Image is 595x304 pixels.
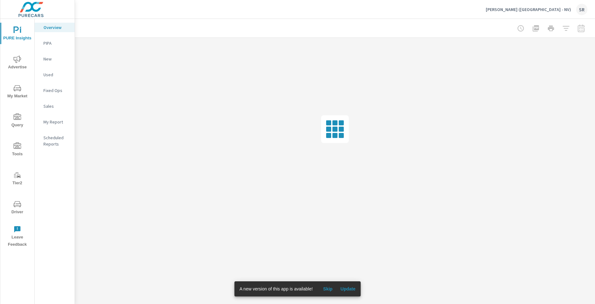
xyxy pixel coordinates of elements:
button: Skip [318,284,338,294]
p: PIPA [43,40,70,46]
span: Update [340,286,355,292]
div: New [35,54,75,64]
div: Used [35,70,75,79]
p: [PERSON_NAME] ([GEOGRAPHIC_DATA] - NV) [486,7,571,12]
span: Tools [2,142,32,158]
div: Overview [35,23,75,32]
span: Leave Feedback [2,226,32,248]
span: Skip [320,286,335,292]
p: Fixed Ops [43,87,70,94]
div: My Report [35,117,75,127]
span: Query [2,113,32,129]
span: Advertise [2,55,32,71]
span: Driver [2,200,32,216]
button: Update [338,284,358,294]
div: PIPA [35,38,75,48]
span: My Market [2,84,32,100]
div: nav menu [0,19,34,251]
span: Tier2 [2,171,32,187]
p: My Report [43,119,70,125]
div: SR [576,4,587,15]
p: Sales [43,103,70,109]
div: Scheduled Reports [35,133,75,149]
span: A new version of this app is available! [240,286,313,291]
div: Sales [35,101,75,111]
p: Used [43,72,70,78]
p: Scheduled Reports [43,135,70,147]
span: PURE Insights [2,26,32,42]
div: Fixed Ops [35,86,75,95]
p: New [43,56,70,62]
p: Overview [43,24,70,31]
